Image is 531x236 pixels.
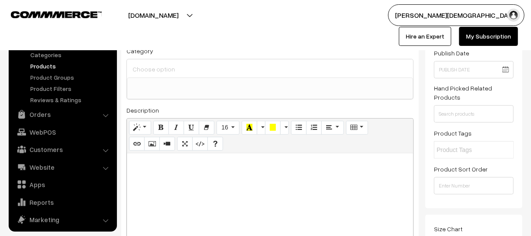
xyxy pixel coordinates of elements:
[28,73,114,82] a: Product Groups
[459,27,518,46] a: My Subscription
[11,212,114,227] a: Marketing
[257,121,265,135] button: More Color
[11,159,114,175] a: Website
[144,137,160,151] button: Picture
[28,95,114,104] a: Reviews & Ratings
[434,129,472,138] label: Product Tags
[507,9,520,22] img: user
[28,50,114,59] a: Categories
[129,121,151,135] button: Style
[437,145,512,155] input: Product Tags
[280,121,289,135] button: More Color
[242,121,257,135] button: Recent Color
[434,165,488,174] label: Product Sort Order
[126,106,159,115] label: Description
[399,27,451,46] a: Hire an Expert
[130,63,410,75] input: Choose option
[388,4,525,26] button: [PERSON_NAME][DEMOGRAPHIC_DATA]
[11,124,114,140] a: WebPOS
[168,121,184,135] button: Italic (CTRL+I)
[199,121,214,135] button: Remove Font Style (CTRL+\)
[129,137,145,151] button: Link (CTRL+K)
[184,121,199,135] button: Underline (CTRL+U)
[11,11,102,18] img: COMMMERCE
[11,142,114,157] a: Customers
[434,61,514,78] input: Publish Date
[265,121,281,135] button: Background Color
[346,121,368,135] button: Table
[11,9,87,19] a: COMMMERCE
[11,107,114,122] a: Orders
[221,124,228,131] span: 16
[434,224,463,233] label: Size Chart
[11,177,114,192] a: Apps
[291,121,307,135] button: Unordered list (CTRL+SHIFT+NUM7)
[321,121,343,135] button: Paragraph
[177,137,193,151] button: Full Screen
[28,61,114,71] a: Products
[28,84,114,93] a: Product Filters
[217,121,240,135] button: Font Size
[207,137,223,151] button: Help
[434,177,514,194] input: Enter Number
[434,105,514,123] input: Search products
[434,48,469,58] label: Publish Date
[98,4,209,26] button: [DOMAIN_NAME]
[159,137,175,151] button: Video
[126,46,153,55] label: Category
[153,121,169,135] button: Bold (CTRL+B)
[306,121,322,135] button: Ordered list (CTRL+SHIFT+NUM8)
[434,84,514,102] label: Hand Picked Related Products
[11,194,114,210] a: Reports
[192,137,208,151] button: Code View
